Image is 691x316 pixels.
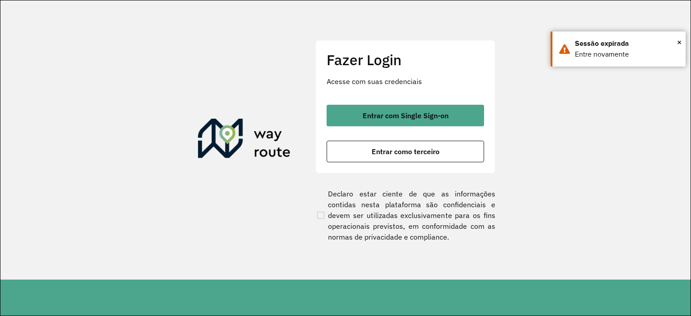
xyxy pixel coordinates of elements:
h2: Fazer Login [327,51,484,68]
button: button [327,105,484,126]
label: Declaro estar ciente de que as informações contidas nesta plataforma são confidenciais e devem se... [315,188,495,242]
button: Close [677,36,682,49]
p: Acesse com suas credenciais [327,76,484,87]
div: Sessão expirada [575,38,679,49]
span: Entrar com Single Sign-on [363,112,449,119]
button: button [327,141,484,162]
div: Entre novamente [575,49,679,60]
img: Roteirizador AmbevTech [198,119,291,162]
span: × [677,36,682,49]
span: Entrar como terceiro [372,148,440,155]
